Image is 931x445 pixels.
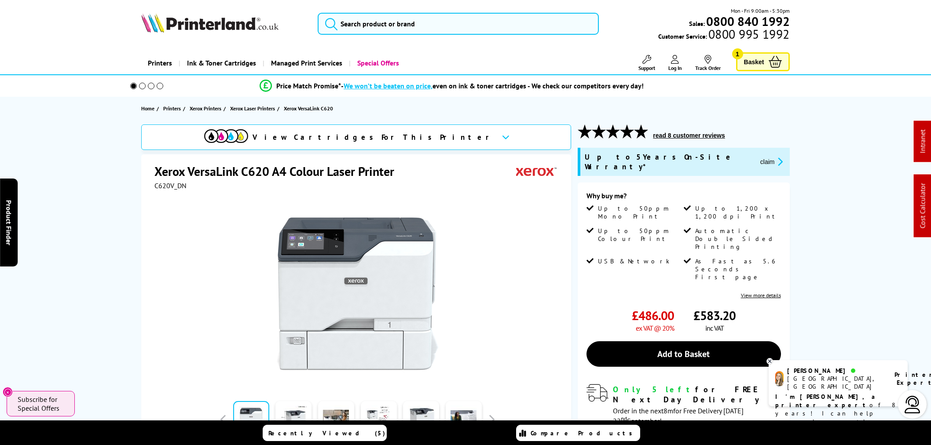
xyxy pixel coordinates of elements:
[341,81,644,90] div: - even on ink & toner cartridges - We check our competitors every day!
[693,307,736,324] span: £583.20
[598,204,682,220] span: Up to 50ppm Mono Print
[318,13,599,35] input: Search product or brand
[271,208,444,380] img: Xerox VersaLink C620
[187,52,256,74] span: Ink & Toner Cartridges
[668,55,682,71] a: Log In
[284,104,333,113] span: Xerox VersaLink C620
[586,384,781,425] div: modal_delivery
[179,52,263,74] a: Ink & Toner Cartridges
[516,163,557,179] img: Xerox
[163,104,181,113] span: Printers
[586,191,781,204] div: Why buy me?
[732,48,743,59] span: 1
[695,227,779,251] span: Automatic Double Sided Printing
[689,19,705,28] span: Sales:
[598,257,670,265] span: USB & Network
[516,425,640,441] a: Compare Products
[598,227,682,243] span: Up to 50ppm Colour Print
[695,55,721,71] a: Track Order
[705,17,790,26] a: 0800 840 1992
[787,375,883,390] div: [GEOGRAPHIC_DATA], [GEOGRAPHIC_DATA]
[706,13,790,29] b: 0800 840 1992
[284,104,335,113] a: Xerox VersaLink C620
[18,395,66,412] span: Subscribe for Special Offers
[650,131,727,139] button: read 8 customer reviews
[632,307,674,324] span: £486.00
[775,393,901,434] p: of 8 years! I can help you choose the right product
[638,65,655,71] span: Support
[3,387,13,397] button: Close
[263,52,349,74] a: Managed Print Services
[230,104,277,113] a: Xerox Laser Printers
[190,104,224,113] a: Xerox Printers
[918,130,927,153] a: Intranet
[658,30,789,40] span: Customer Service:
[344,81,433,90] span: We won’t be beaten on price,
[731,7,790,15] span: Mon - Fri 9:00am - 5:30pm
[705,324,724,332] span: inc VAT
[141,13,306,34] a: Printerland Logo
[638,55,655,71] a: Support
[4,200,13,245] span: Product Finder
[118,78,785,94] li: modal_Promise
[758,157,785,167] button: promo-description
[668,65,682,71] span: Log In
[663,406,673,415] span: 8m
[154,181,187,190] span: C620V_DN
[204,129,248,143] img: cmyk-icon.svg
[636,324,674,332] span: ex VAT @ 20%
[230,104,275,113] span: Xerox Laser Printers
[707,30,789,38] span: 0800 995 1992
[276,81,341,90] span: Price Match Promise*
[736,52,790,71] a: Basket 1
[613,384,781,405] div: for FREE Next Day Delivery
[585,152,753,171] span: Up to 5 Years On-Site Warranty*
[586,341,781,367] a: Add to Basket
[775,393,878,409] b: I'm [PERSON_NAME], a printer expert
[253,132,495,142] span: View Cartridges For This Printer
[621,415,627,423] sup: nd
[154,163,403,179] h1: Xerox VersaLink C620 A4 Colour Laser Printer
[613,384,695,394] span: Only 5 left
[141,104,154,113] span: Home
[141,104,157,113] a: Home
[349,52,406,74] a: Special Offers
[695,204,779,220] span: Up to 1,200 x 1,200 dpi Print
[695,257,779,281] span: As Fast as 5.6 Seconds First page
[744,56,764,68] span: Basket
[613,406,744,425] span: Order in the next for Free Delivery [DATE] 22 September!
[190,104,221,113] span: Xerox Printers
[904,396,921,413] img: user-headset-light.svg
[918,183,927,229] a: Cost Calculator
[775,371,784,387] img: amy-livechat.png
[263,425,387,441] a: Recently Viewed (5)
[531,429,637,437] span: Compare Products
[268,429,385,437] span: Recently Viewed (5)
[141,13,279,33] img: Printerland Logo
[741,292,781,299] a: View more details
[163,104,183,113] a: Printers
[787,367,883,375] div: [PERSON_NAME]
[141,52,179,74] a: Printers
